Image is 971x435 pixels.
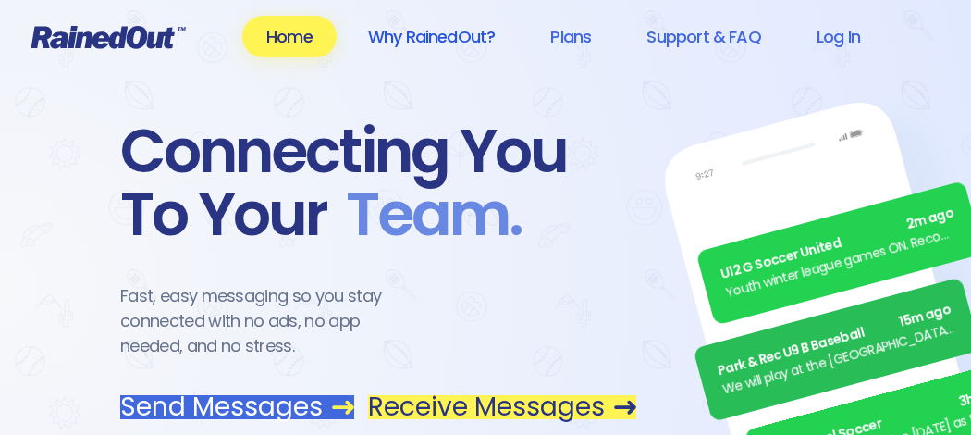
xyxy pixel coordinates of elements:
[716,300,953,381] div: Park & Rec U9 B Baseball
[120,283,416,358] div: Fast, easy messaging so you stay connected with no ads, no app needed, and no stress.
[622,16,784,57] a: Support & FAQ
[120,120,636,246] div: Connecting You To Your
[242,16,337,57] a: Home
[793,16,884,57] a: Log In
[526,16,615,57] a: Plans
[327,183,522,246] span: Team .
[724,222,962,304] div: Youth winter league games ON. Recommend running shoes/sneakers for players as option for footwear.
[368,395,636,419] a: Receive Messages
[904,204,956,235] span: 2m ago
[719,204,956,285] div: U12 G Soccer United
[344,16,520,57] a: Why RainedOut?
[720,318,958,400] div: We will play at the [GEOGRAPHIC_DATA]. Wear white, be at the field by 5pm.
[897,300,953,332] span: 15m ago
[120,395,354,419] a: Send Messages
